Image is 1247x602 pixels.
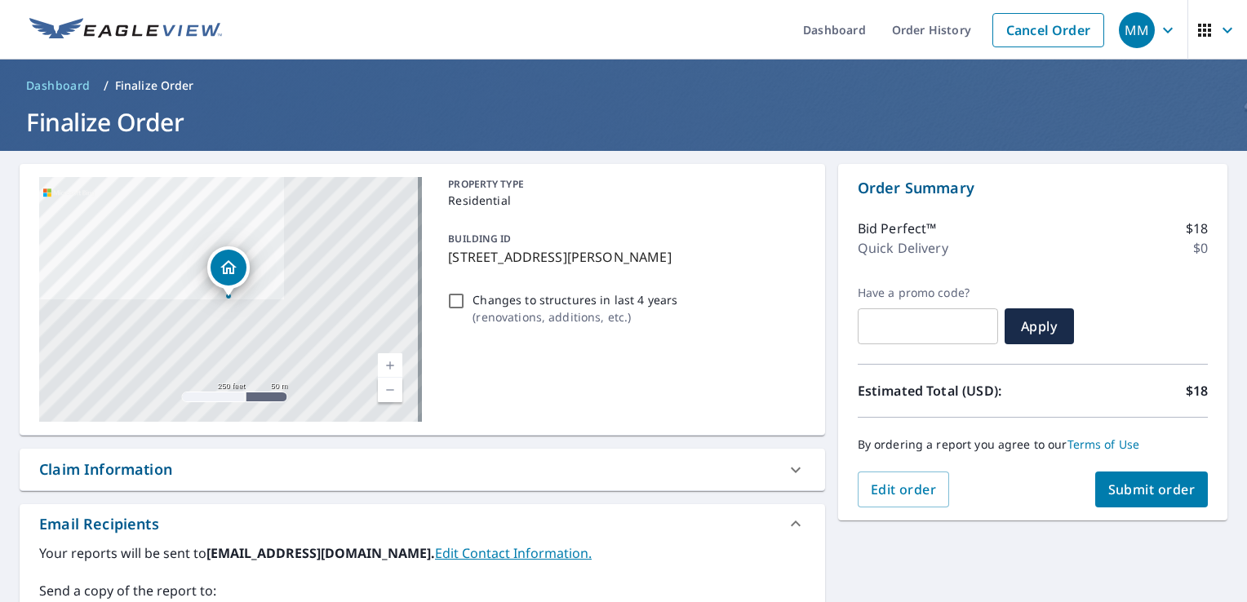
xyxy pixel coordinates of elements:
p: Quick Delivery [858,238,948,258]
label: Your reports will be sent to [39,543,805,563]
div: Email Recipients [20,504,825,543]
p: BUILDING ID [448,232,511,246]
p: $0 [1193,238,1208,258]
span: Dashboard [26,77,91,94]
label: Send a copy of the report to: [39,581,805,600]
p: PROPERTY TYPE [448,177,798,192]
div: Claim Information [39,458,172,480]
span: Apply [1018,317,1061,335]
span: Submit order [1108,480,1196,498]
label: Have a promo code? [858,286,998,300]
p: Finalize Order [115,77,194,94]
p: Order Summary [858,177,1208,199]
p: Residential [448,192,798,209]
p: Changes to structures in last 4 years [473,291,677,308]
p: Bid Perfect™ [858,219,937,238]
nav: breadcrumb [20,73,1227,99]
a: Current Level 17, Zoom In [378,353,402,378]
button: Submit order [1095,471,1209,507]
p: [STREET_ADDRESS][PERSON_NAME] [448,247,798,267]
p: By ordering a report you agree to our [858,437,1208,452]
div: Dropped pin, building 1, Residential property, 2559 Shady Grove Rd Carrollton, GA 30116 [207,246,250,297]
li: / [104,76,109,95]
a: Dashboard [20,73,97,99]
button: Edit order [858,471,950,507]
b: [EMAIL_ADDRESS][DOMAIN_NAME]. [206,544,435,562]
p: $18 [1186,381,1208,401]
div: MM [1119,12,1155,48]
p: ( renovations, additions, etc. ) [473,308,677,325]
a: Current Level 17, Zoom Out [378,378,402,402]
p: Estimated Total (USD): [858,381,1033,401]
div: Email Recipients [39,513,159,535]
a: Terms of Use [1067,436,1140,452]
a: EditContactInfo [435,544,592,562]
button: Apply [1005,308,1074,344]
span: Edit order [871,480,937,498]
a: Cancel Order [992,13,1104,47]
p: $18 [1186,219,1208,238]
img: EV Logo [29,18,222,42]
h1: Finalize Order [20,105,1227,139]
div: Claim Information [20,449,825,490]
